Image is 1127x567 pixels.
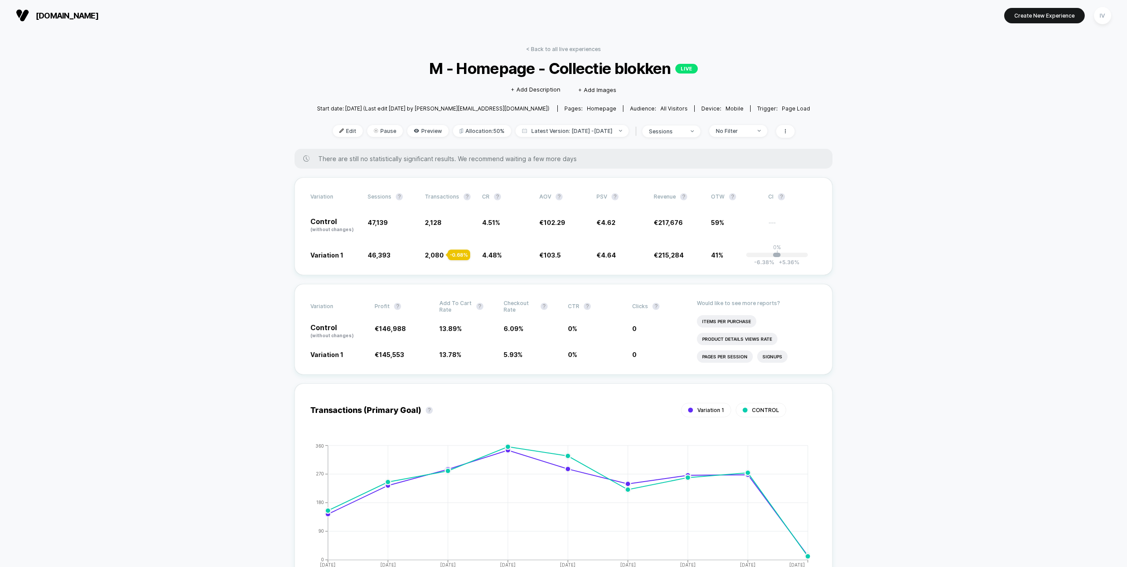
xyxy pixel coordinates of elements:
li: Signups [757,350,788,363]
tspan: 270 [316,471,324,476]
p: Would like to see more reports? [697,300,817,306]
span: € [539,219,565,226]
img: edit [339,129,344,133]
span: € [375,351,404,358]
button: ? [611,193,619,200]
div: No Filter [716,128,751,134]
button: IV [1091,7,1114,25]
span: mobile [726,105,744,112]
span: 0 [632,325,637,332]
span: 4.48 % [482,251,502,259]
span: 4.64 [601,251,616,259]
span: 13.89 % [439,325,462,332]
div: Trigger: [757,105,810,112]
span: € [539,251,561,259]
button: ? [652,303,659,310]
span: € [597,251,616,259]
button: ? [464,193,471,200]
li: Product Details Views Rate [697,333,777,345]
span: Transactions [425,193,459,200]
span: € [654,251,684,259]
span: 102.29 [544,219,565,226]
p: Control [310,218,359,233]
span: Preview [407,125,449,137]
span: Pause [367,125,403,137]
button: [DOMAIN_NAME] [13,8,101,22]
span: Checkout Rate [504,300,536,313]
span: 41% [711,251,723,259]
span: 59% [711,219,724,226]
span: 145,553 [379,351,404,358]
span: Variation 1 [310,251,343,259]
button: ? [729,193,736,200]
span: Revenue [654,193,676,200]
div: - 0.68 % [448,250,470,260]
span: There are still no statistically significant results. We recommend waiting a few more days [318,155,815,162]
div: Audience: [630,105,688,112]
span: | [633,125,642,138]
span: CI [768,193,817,200]
img: rebalance [460,129,463,133]
p: | [776,250,778,257]
p: 0% [773,244,781,250]
span: Device: [694,105,750,112]
span: (without changes) [310,227,354,232]
span: + [779,259,782,265]
button: ? [394,303,401,310]
span: Latest Version: [DATE] - [DATE] [516,125,629,137]
img: end [691,130,694,132]
span: 2,128 [425,219,442,226]
tspan: 180 [316,500,324,505]
span: 103.5 [544,251,561,259]
span: M - Homepage - Collectie blokken [342,59,785,77]
li: Pages Per Session [697,350,753,363]
span: + Add Description [511,85,560,94]
span: Variation [310,300,359,313]
span: 146,988 [379,325,406,332]
img: end [758,130,761,132]
div: sessions [649,128,684,135]
span: 13.78 % [439,351,461,358]
span: 0 [632,351,637,358]
span: Allocation: 50% [453,125,511,137]
span: Sessions [368,193,391,200]
button: ? [778,193,785,200]
span: 5.93 % [504,351,523,358]
tspan: 90 [318,528,324,534]
tspan: 360 [316,443,324,448]
span: homepage [587,105,616,112]
button: ? [396,193,403,200]
span: CTR [568,303,579,309]
span: € [597,219,615,226]
span: 47,139 [368,219,388,226]
span: 46,393 [368,251,390,259]
span: € [654,219,683,226]
span: (without changes) [310,333,354,338]
span: Edit [333,125,363,137]
img: end [619,130,622,132]
button: ? [680,193,687,200]
button: ? [556,193,563,200]
span: 215,284 [658,251,684,259]
button: ? [426,407,433,414]
span: Page Load [782,105,810,112]
span: 2,080 [425,251,444,259]
span: Variation [310,193,359,200]
span: + Add Images [578,86,616,93]
span: Start date: [DATE] (Last edit [DATE] by [PERSON_NAME][EMAIL_ADDRESS][DOMAIN_NAME]) [317,105,549,112]
span: -6.38 % [754,259,774,265]
button: ? [541,303,548,310]
span: € [375,325,406,332]
span: Profit [375,303,390,309]
span: CONTROL [752,407,779,413]
tspan: 0 [321,557,324,562]
span: Clicks [632,303,648,309]
button: Create New Experience [1004,8,1085,23]
a: < Back to all live experiences [526,46,601,52]
span: 5.36 % [774,259,799,265]
span: CR [482,193,490,200]
img: Visually logo [16,9,29,22]
span: 217,676 [658,219,683,226]
button: ? [494,193,501,200]
div: Pages: [564,105,616,112]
